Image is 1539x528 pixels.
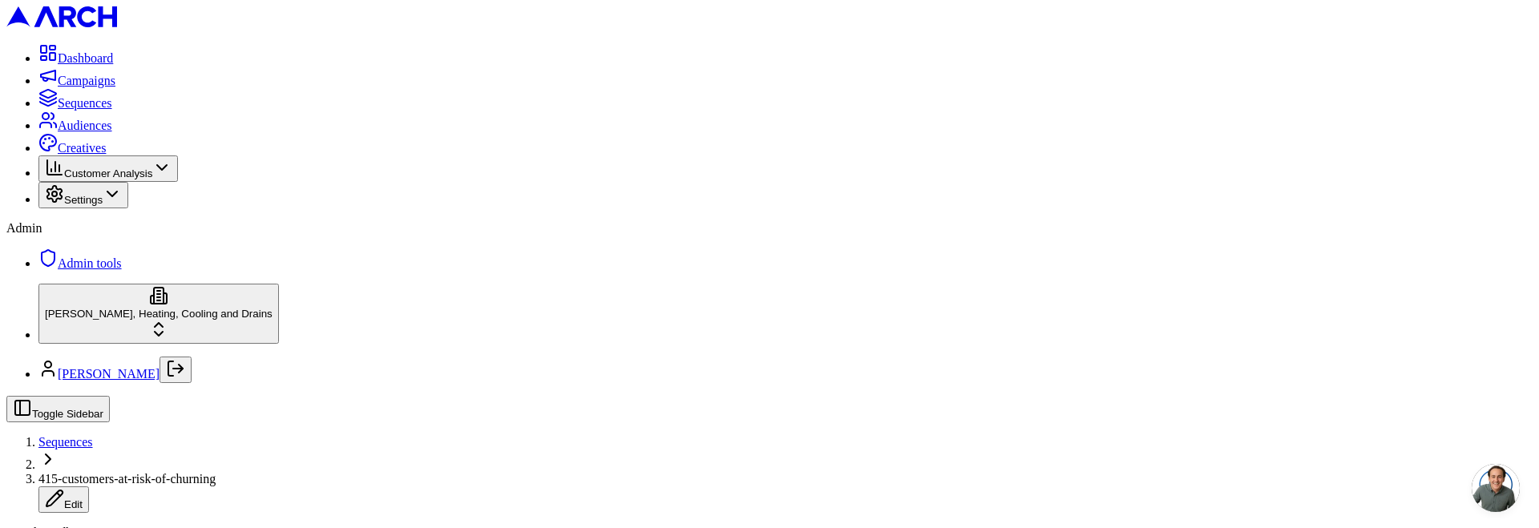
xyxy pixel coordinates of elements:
span: Dashboard [58,51,113,65]
span: Audiences [58,119,112,132]
span: 415-customers-at-risk-of-churning [38,472,216,486]
a: Sequences [38,435,93,449]
a: Sequences [38,96,112,110]
span: Admin tools [58,256,122,270]
nav: breadcrumb [6,435,1533,513]
a: Campaigns [38,74,115,87]
span: Customer Analysis [64,167,152,179]
a: Admin tools [38,256,122,270]
button: Toggle Sidebar [6,396,110,422]
button: Edit [38,486,89,513]
span: Campaigns [58,74,115,87]
div: Admin [6,221,1533,236]
a: Dashboard [38,51,113,65]
span: Edit [64,498,83,510]
button: Settings [38,182,128,208]
span: Creatives [58,141,106,155]
span: [PERSON_NAME], Heating, Cooling and Drains [45,308,273,320]
span: Sequences [58,96,112,110]
button: Log out [160,357,192,383]
a: Audiences [38,119,112,132]
span: Toggle Sidebar [32,408,103,420]
a: [PERSON_NAME] [58,367,160,381]
a: Creatives [38,141,106,155]
button: Customer Analysis [38,155,178,182]
span: Settings [64,194,103,206]
button: [PERSON_NAME], Heating, Cooling and Drains [38,284,279,344]
div: Open chat [1472,464,1520,512]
